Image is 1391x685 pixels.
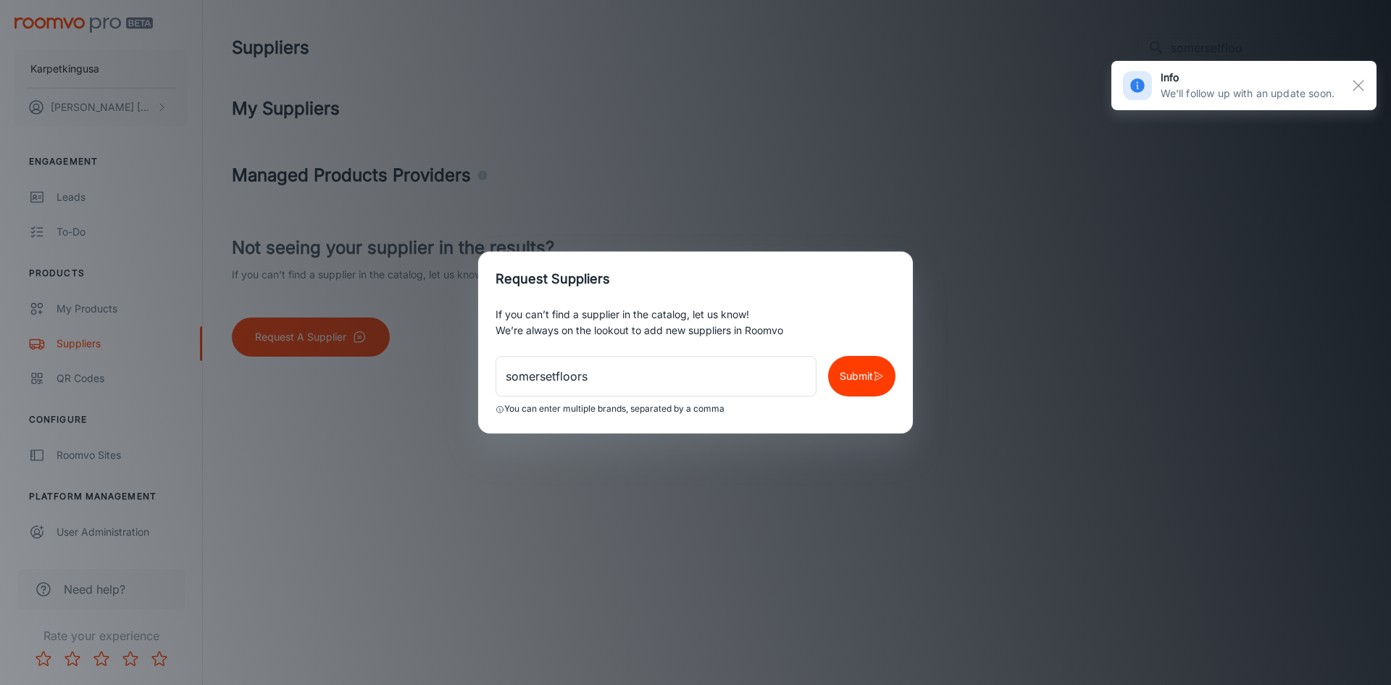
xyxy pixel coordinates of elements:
p: Submit [840,368,873,384]
p: If you can’t find a supplier in the catalog, let us know! [496,307,895,323]
h6: info [1161,70,1334,86]
p: We’re always on the lookout to add new suppliers in Roomvo [496,323,895,339]
p: You can enter multiple brands, separated by a comma [504,402,724,416]
input: Supplier A, Supplier B, ... [496,356,816,397]
p: We'll follow up with an update soon. [1161,86,1334,101]
button: Submit [828,356,895,397]
h2: Request Suppliers [478,252,913,307]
